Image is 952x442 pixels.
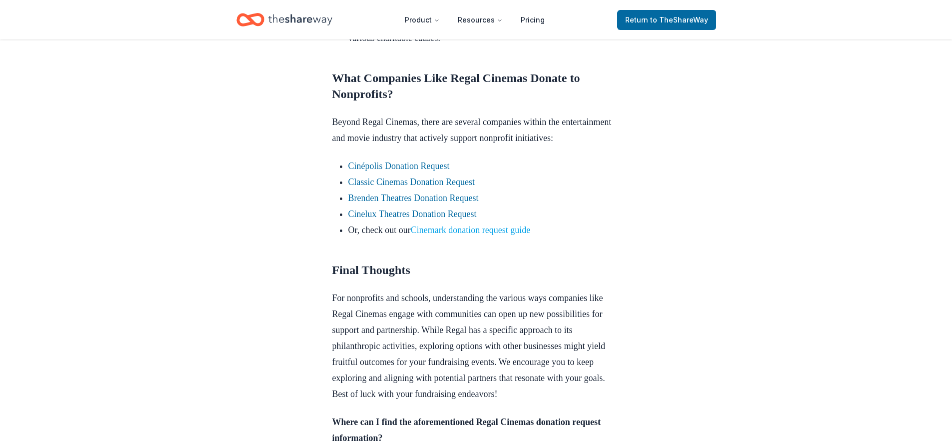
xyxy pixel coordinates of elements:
[513,10,553,30] a: Pricing
[332,290,620,402] p: For nonprofits and schools, understanding the various ways companies like Regal Cinemas engage wi...
[348,177,475,187] a: Classic Cinemas Donation Request
[332,114,620,146] p: Beyond Regal Cinemas, there are several companies within the entertainment and movie industry tha...
[236,8,332,31] a: Home
[348,209,477,219] a: Cinelux Theatres Donation Request
[617,10,716,30] a: Returnto TheShareWay
[348,193,479,203] a: Brenden Theatres Donation Request
[650,15,708,24] span: to TheShareWay
[450,10,511,30] button: Resources
[348,161,450,171] a: Cinépolis Donation Request
[397,10,448,30] button: Product
[348,222,620,238] li: Or, check out our
[625,14,708,26] span: Return
[397,8,553,31] nav: Main
[332,262,620,278] h2: Final Thoughts
[411,225,530,235] a: Cinemark donation request guide
[332,70,620,102] h2: What Companies Like Regal Cinemas Donate to Nonprofits?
